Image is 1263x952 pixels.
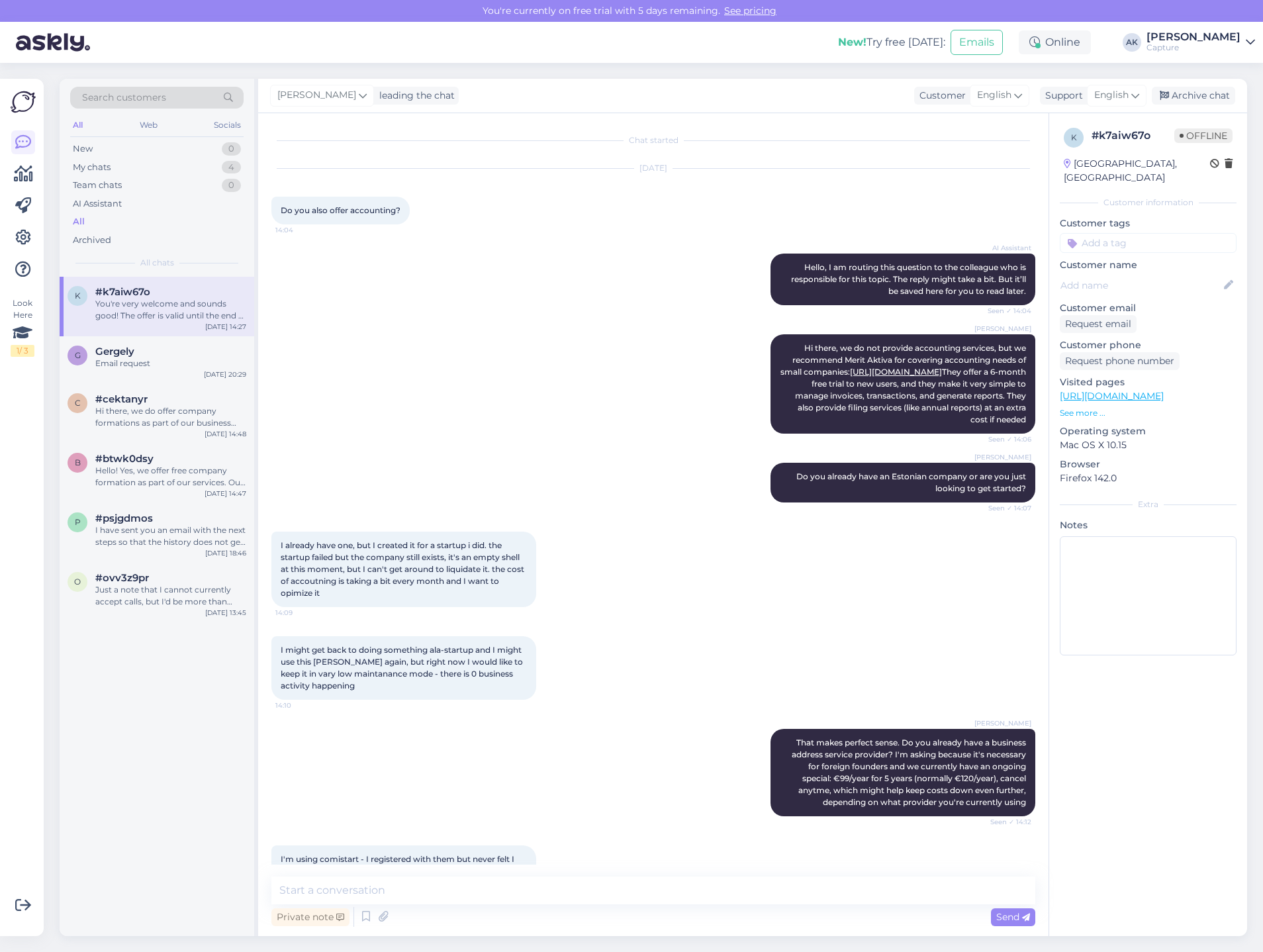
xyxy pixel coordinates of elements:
div: [DATE] 14:48 [205,429,246,439]
span: I already have one, but I created it for a startup i did. the startup failed but the company stil... [281,540,526,598]
div: 0 [222,142,241,156]
p: Customer email [1060,301,1237,315]
div: New [73,142,93,156]
span: #k7aiw67o [95,286,150,298]
b: New! [838,36,866,48]
span: Hi there, we do not provide accounting services, but we recommend Merit Aktiva for covering accou... [780,343,1028,424]
span: [PERSON_NAME] [974,452,1031,462]
div: 0 [222,179,241,192]
span: [PERSON_NAME] [277,88,356,103]
div: All [73,215,85,228]
div: Request email [1060,315,1137,333]
div: [DATE] 20:29 [204,369,246,379]
p: Customer name [1060,258,1237,272]
div: Extra [1060,499,1237,510]
div: All [70,117,85,134]
span: English [977,88,1011,103]
div: Support [1040,89,1083,103]
div: Socials [211,117,244,134]
span: Hello, I am routing this question to the colleague who is responsible for this topic. The reply m... [791,262,1028,296]
span: 14:10 [275,700,325,710]
a: [URL][DOMAIN_NAME] [1060,390,1164,402]
span: Gergely [95,346,134,357]
div: [DATE] 13:45 [205,608,246,618]
span: k [1071,132,1077,142]
div: Try free [DATE]: [838,34,945,50]
span: #ovv3z9pr [95,572,149,584]
span: AI Assistant [982,243,1031,253]
p: Customer phone [1060,338,1237,352]
input: Add name [1060,278,1221,293]
span: 14:09 [275,608,325,618]
div: AK [1123,33,1141,52]
div: Archived [73,234,111,247]
div: Chat started [271,134,1035,146]
div: [DATE] 14:47 [205,489,246,499]
div: Archive chat [1152,87,1235,105]
span: c [75,398,81,408]
span: [PERSON_NAME] [974,324,1031,334]
div: # k7aiw67o [1092,128,1174,144]
p: Browser [1060,457,1237,471]
div: [DATE] 14:27 [205,322,246,332]
div: Hello! Yes, we offer free company formation as part of our services. Our virtual business address... [95,465,246,489]
button: Emails [951,30,1003,55]
span: That makes perfect sense. Do you already have a business address service provider? I'm asking bec... [792,738,1028,807]
p: See more ... [1060,407,1237,419]
p: Mac OS X 10.15 [1060,438,1237,452]
span: I might get back to doing something ala-startup and I might use this [PERSON_NAME] again, but rig... [281,645,525,690]
p: Visited pages [1060,375,1237,389]
a: [PERSON_NAME]Capture [1146,32,1255,53]
div: Customer information [1060,197,1237,209]
div: Email request [95,357,246,369]
span: All chats [140,257,174,269]
div: Online [1019,30,1091,54]
span: Send [996,911,1030,923]
div: Private note [271,908,350,926]
span: b [75,457,81,467]
div: Just a note that I cannot currently accept calls, but I'd be more than happy to message you [95,584,246,608]
img: Askly Logo [11,89,36,115]
a: [URL][DOMAIN_NAME] [850,367,942,377]
span: [PERSON_NAME] [974,718,1031,728]
span: Search customers [82,91,166,105]
span: Seen ✓ 14:04 [982,306,1031,316]
p: Notes [1060,518,1237,532]
div: Team chats [73,179,122,192]
span: #btwk0dsy [95,453,154,465]
div: You're very welcome and sounds good! The offer is valid until the end of September or when 18 rem... [95,298,246,322]
span: English [1094,88,1129,103]
span: p [75,517,81,527]
div: [DATE] 18:46 [205,548,246,558]
span: k [75,291,81,301]
p: Operating system [1060,424,1237,438]
span: #cektanyr [95,393,148,405]
span: Offline [1174,128,1233,143]
div: AI Assistant [73,197,122,211]
span: I'm using comistart - I registered with them but never felt I was taken care of [281,854,516,876]
div: [PERSON_NAME] [1146,32,1240,42]
span: Seen ✓ 14:06 [982,434,1031,444]
span: Seen ✓ 14:07 [982,503,1031,513]
span: G [75,350,81,360]
span: #psjgdmos [95,512,153,524]
div: 4 [222,161,241,174]
span: Seen ✓ 14:12 [982,817,1031,827]
div: Hi there, we do offer company formations as part of our business address annual plan (OÜ/limited ... [95,405,246,429]
div: [GEOGRAPHIC_DATA], [GEOGRAPHIC_DATA] [1064,157,1210,185]
div: leading the chat [374,89,455,103]
div: My chats [73,161,111,174]
div: Customer [914,89,966,103]
div: I have sent you an email with the next steps so that the history does not get lost [95,524,246,548]
p: Firefox 142.0 [1060,471,1237,485]
span: Do you also offer accounting? [281,205,400,215]
div: Capture [1146,42,1240,53]
a: See pricing [720,5,780,17]
div: [DATE] [271,162,1035,174]
span: 14:04 [275,225,325,235]
div: 1 / 3 [11,345,34,357]
span: o [74,577,81,587]
p: Customer tags [1060,216,1237,230]
div: Request phone number [1060,352,1180,370]
div: Look Here [11,297,34,357]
